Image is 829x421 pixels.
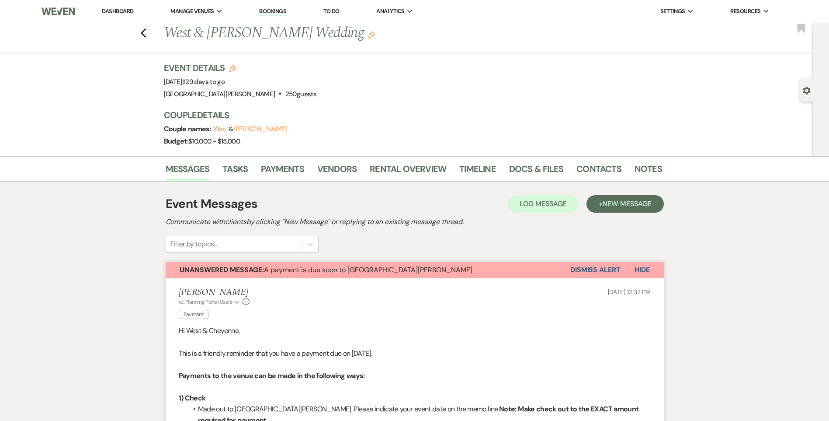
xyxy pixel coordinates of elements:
button: Hide [621,262,664,278]
h3: Couple Details [164,109,653,121]
a: Docs & Files [509,162,563,181]
span: Couple names: [164,124,213,133]
button: +New Message [586,195,663,213]
h5: [PERSON_NAME] [179,287,250,298]
a: Messages [166,162,210,181]
button: Dismiss Alert [570,262,621,278]
button: West [213,126,229,133]
span: Hide [635,265,650,274]
h2: Communicate with clients by clicking "New Message" or replying to an existing message thread. [166,217,664,227]
span: & [213,125,288,133]
h1: Event Messages [166,195,258,213]
span: [DATE] 12:37 PM [608,288,651,296]
span: 129 days to go [184,77,225,86]
a: Vendors [317,162,357,181]
a: Tasks [222,162,248,181]
span: | [182,77,225,86]
a: To Do [323,7,340,15]
span: Budget: [164,137,189,146]
button: Edit [368,31,375,39]
span: Resources [730,7,760,16]
strong: Payments to the venue can be made in the following ways: [179,371,365,380]
span: Analytics [376,7,404,16]
a: Contacts [576,162,621,181]
button: Open lead details [803,86,811,94]
h3: Event Details [164,62,316,74]
span: Manage Venues [170,7,214,16]
span: to: Planning Portal Users [179,298,232,305]
a: Notes [635,162,662,181]
span: Log Message [520,199,566,208]
a: Dashboard [102,7,133,15]
a: Rental Overview [370,162,446,181]
h1: West & [PERSON_NAME] Wedding [164,23,555,44]
button: Log Message [507,195,579,213]
a: Payments [261,162,304,181]
span: [GEOGRAPHIC_DATA][PERSON_NAME] [164,90,275,98]
strong: 1) Check [179,393,206,403]
button: Unanswered Message:A payment is due soon to [GEOGRAPHIC_DATA][PERSON_NAME] [166,262,570,278]
a: Timeline [459,162,496,181]
span: New Message [603,199,651,208]
span: Payment [179,310,209,319]
strong: Unanswered Message: [180,265,264,274]
a: Bookings [259,7,286,16]
span: A payment is due soon to [GEOGRAPHIC_DATA][PERSON_NAME] [180,265,472,274]
button: to: Planning Portal Users [179,298,241,306]
span: Settings [660,7,685,16]
p: This is a friendly reminder that you have a payment due on [DATE]. [179,348,651,359]
button: [PERSON_NAME] [233,126,288,133]
img: Weven Logo [42,2,75,21]
p: Hi West & Cheyenne, [179,325,651,337]
span: $10,000 - $15,000 [188,137,240,146]
div: Filter by topics... [170,239,217,249]
span: [DATE] [164,77,225,86]
span: 250 guests [285,90,316,98]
